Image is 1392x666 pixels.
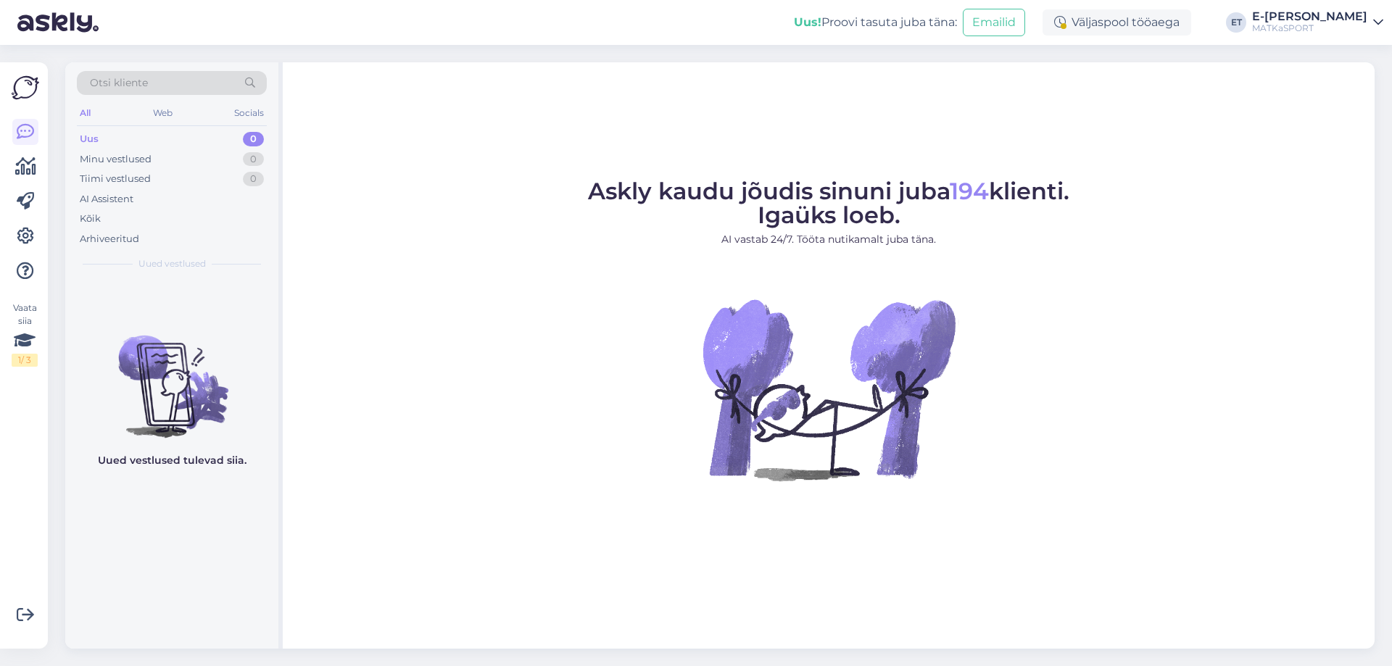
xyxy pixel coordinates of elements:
[588,177,1069,229] span: Askly kaudu jõudis sinuni juba klienti. Igaüks loeb.
[80,212,101,226] div: Kõik
[98,453,246,468] p: Uued vestlused tulevad siia.
[950,177,989,205] span: 194
[80,152,152,167] div: Minu vestlused
[12,301,38,367] div: Vaata siia
[963,9,1025,36] button: Emailid
[138,257,206,270] span: Uued vestlused
[77,104,94,122] div: All
[698,259,959,520] img: No Chat active
[243,172,264,186] div: 0
[1252,11,1367,22] div: E-[PERSON_NAME]
[243,152,264,167] div: 0
[12,354,38,367] div: 1 / 3
[1043,9,1191,36] div: Väljaspool tööaega
[80,172,151,186] div: Tiimi vestlused
[794,15,821,29] b: Uus!
[1252,22,1367,34] div: MATKaSPORT
[1252,11,1383,34] a: E-[PERSON_NAME]MATKaSPORT
[231,104,267,122] div: Socials
[150,104,175,122] div: Web
[90,75,148,91] span: Otsi kliente
[588,232,1069,247] p: AI vastab 24/7. Tööta nutikamalt juba täna.
[80,192,133,207] div: AI Assistent
[243,132,264,146] div: 0
[794,14,957,31] div: Proovi tasuta juba täna:
[80,232,139,246] div: Arhiveeritud
[65,309,278,440] img: No chats
[80,132,99,146] div: Uus
[1226,12,1246,33] div: ET
[12,74,39,101] img: Askly Logo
